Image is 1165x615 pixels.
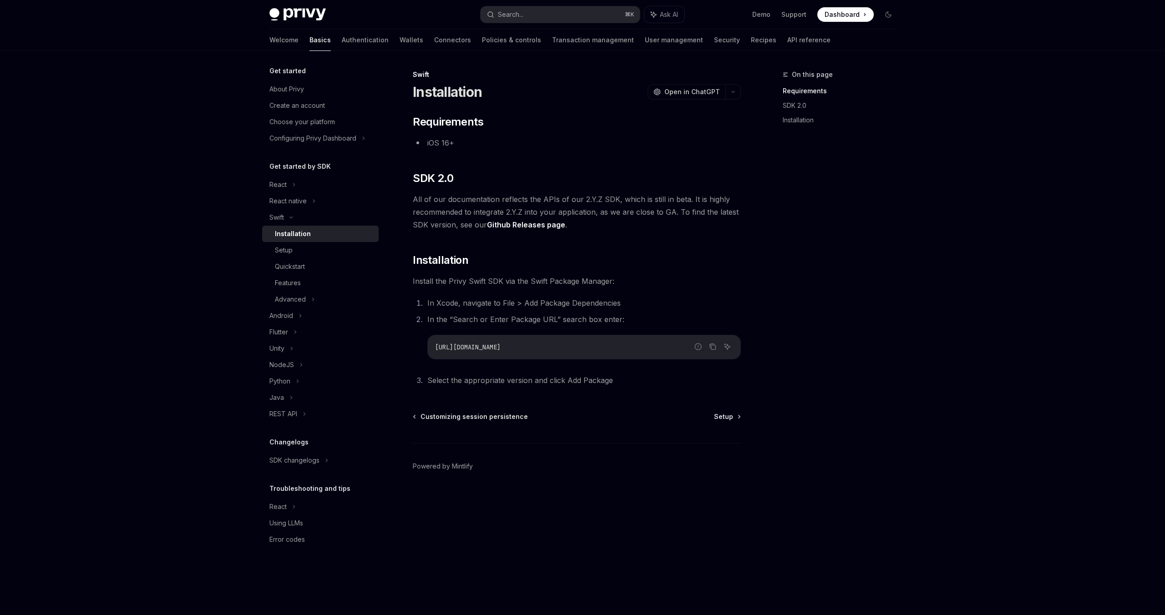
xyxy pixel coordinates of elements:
div: REST API [269,408,297,419]
div: Create an account [269,100,325,111]
span: Customizing session persistence [420,412,528,421]
h5: Get started [269,66,306,76]
div: Java [269,392,284,403]
a: Security [714,29,740,51]
div: Swift [413,70,741,79]
div: Unity [269,343,284,354]
span: ⌘ K [625,11,634,18]
div: Configuring Privy Dashboard [269,133,356,144]
a: Demo [752,10,770,19]
div: Choose your platform [269,116,335,127]
button: Toggle dark mode [881,7,896,22]
a: Dashboard [817,7,874,22]
a: Customizing session persistence [414,412,528,421]
a: Error codes [262,531,379,548]
a: Recipes [751,29,776,51]
li: In the “Search or Enter Package URL” search box enter: [425,313,741,359]
a: About Privy [262,81,379,97]
div: Flutter [269,327,288,338]
a: SDK 2.0 [783,98,903,113]
a: Setup [262,242,379,258]
span: Ask AI [660,10,678,19]
div: React [269,501,287,512]
div: Error codes [269,534,305,545]
a: Authentication [342,29,389,51]
a: Welcome [269,29,299,51]
div: Features [275,277,301,288]
a: Basics [309,29,331,51]
button: Copy the contents from the code block [707,341,719,353]
img: dark logo [269,8,326,21]
div: React [269,179,287,190]
li: iOS 16+ [413,136,741,149]
span: Installation [413,253,468,267]
li: Select the appropriate version and click Add Package [425,374,741,387]
div: Installation [275,228,311,239]
a: Features [262,275,379,291]
button: Ask AI [721,341,733,353]
button: Search...⌘K [481,6,640,23]
span: Requirements [413,115,483,129]
div: Using LLMs [269,518,303,529]
div: Android [269,310,293,321]
a: Requirements [783,84,903,98]
li: In Xcode, navigate to File > Add Package Dependencies [425,297,741,309]
a: Setup [714,412,740,421]
div: NodeJS [269,359,294,370]
a: API reference [787,29,831,51]
div: Quickstart [275,261,305,272]
h5: Get started by SDK [269,161,331,172]
span: Setup [714,412,733,421]
a: Github Releases page [487,220,565,230]
h1: Installation [413,84,482,100]
span: On this page [792,69,833,80]
button: Ask AI [644,6,684,23]
div: Swift [269,212,284,223]
button: Report incorrect code [692,341,704,353]
a: Policies & controls [482,29,541,51]
div: React native [269,196,307,207]
span: Open in ChatGPT [664,87,720,96]
a: Quickstart [262,258,379,275]
a: Wallets [400,29,423,51]
a: Installation [783,113,903,127]
a: Installation [262,226,379,242]
div: SDK changelogs [269,455,319,466]
a: Transaction management [552,29,634,51]
a: Create an account [262,97,379,114]
a: Powered by Mintlify [413,462,473,471]
a: Choose your platform [262,114,379,130]
div: Search... [498,9,523,20]
h5: Troubleshooting and tips [269,483,350,494]
a: Using LLMs [262,515,379,531]
span: Install the Privy Swift SDK via the Swift Package Manager: [413,275,741,287]
a: User management [645,29,703,51]
span: SDK 2.0 [413,171,453,186]
div: About Privy [269,84,304,95]
div: Advanced [275,294,306,305]
span: Dashboard [825,10,860,19]
h5: Changelogs [269,437,309,448]
div: Python [269,376,290,387]
span: All of our documentation reflects the APIs of our 2.Y.Z SDK, which is still in beta. It is highly... [413,193,741,231]
div: Setup [275,245,293,256]
button: Open in ChatGPT [648,84,725,100]
span: [URL][DOMAIN_NAME] [435,343,501,351]
a: Connectors [434,29,471,51]
a: Support [781,10,806,19]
